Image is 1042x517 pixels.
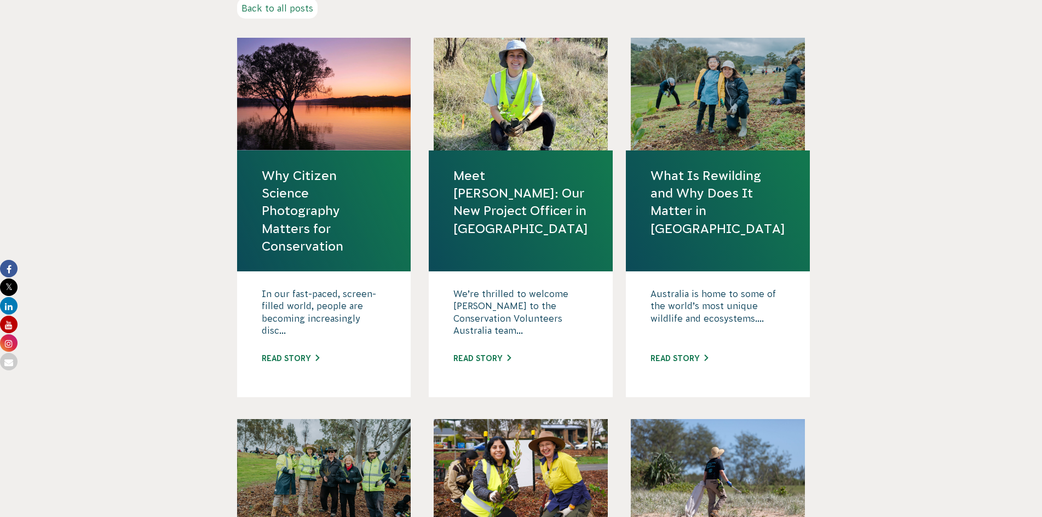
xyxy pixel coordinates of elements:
a: Why Citizen Science Photography Matters for Conservation [262,167,387,255]
p: We’re thrilled to welcome [PERSON_NAME] to the Conservation Volunteers Australia team... [453,288,588,342]
a: Read story [650,354,708,363]
a: Read story [453,354,511,363]
p: Australia is home to some of the world’s most unique wildlife and ecosystems.... [650,288,785,342]
p: In our fast-paced, screen-filled world, people are becoming increasingly disc... [262,288,387,342]
a: What Is Rewilding and Why Does It Matter in [GEOGRAPHIC_DATA] [650,167,785,237]
a: Read story [262,354,319,363]
a: Meet [PERSON_NAME]: Our New Project Officer in [GEOGRAPHIC_DATA] [453,167,588,237]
